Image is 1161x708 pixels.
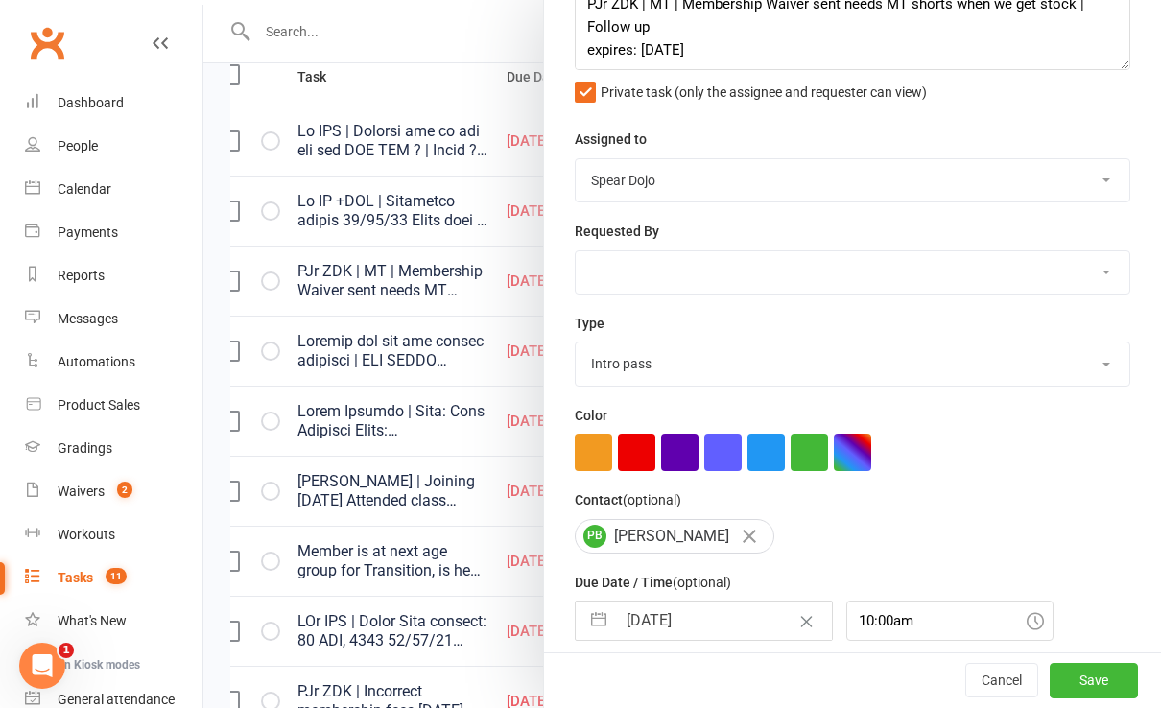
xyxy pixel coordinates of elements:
a: Automations [25,341,202,384]
div: Tasks [58,570,93,585]
a: What's New [25,600,202,643]
label: Color [575,405,607,426]
a: Clubworx [23,19,71,67]
a: Waivers 2 [25,470,202,513]
label: Assigned to [575,129,647,150]
button: Clear Date [790,602,823,639]
a: Reports [25,254,202,297]
iframe: Intercom live chat [19,643,65,689]
div: General attendance [58,692,175,707]
span: PB [583,525,606,548]
a: Gradings [25,427,202,470]
a: Calendar [25,168,202,211]
div: What's New [58,613,127,628]
label: Requested By [575,221,659,242]
a: People [25,125,202,168]
a: Workouts [25,513,202,556]
div: Workouts [58,527,115,542]
div: People [58,138,98,153]
div: Gradings [58,440,112,456]
span: 2 [117,482,132,498]
div: Automations [58,354,135,369]
a: Payments [25,211,202,254]
div: Dashboard [58,95,124,110]
span: 1 [59,643,74,658]
label: Due Date / Time [575,572,731,593]
div: Reports [58,268,105,283]
div: Payments [58,224,118,240]
label: Contact [575,489,681,510]
small: (optional) [673,575,731,590]
div: Waivers [58,484,105,499]
a: Dashboard [25,82,202,125]
small: (optional) [623,492,681,507]
span: 11 [106,568,127,584]
span: Private task (only the assignee and requester can view) [601,78,927,100]
div: Messages [58,311,118,326]
button: Cancel [965,664,1038,698]
a: Tasks 11 [25,556,202,600]
label: Type [575,313,604,334]
a: Messages [25,297,202,341]
button: Save [1050,664,1138,698]
div: Product Sales [58,397,140,413]
div: Calendar [58,181,111,197]
div: [PERSON_NAME] [575,519,774,554]
a: Product Sales [25,384,202,427]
